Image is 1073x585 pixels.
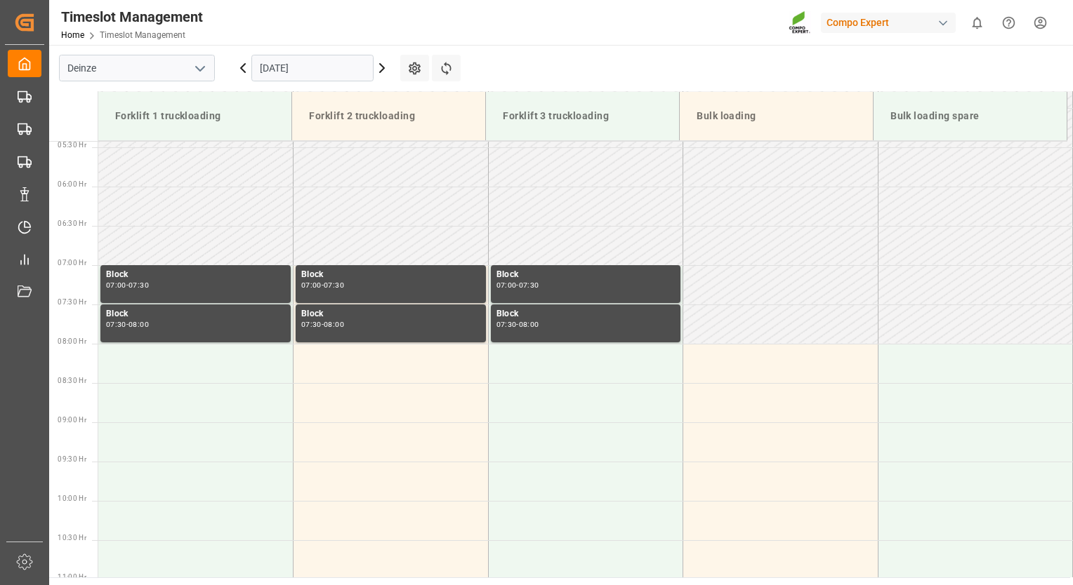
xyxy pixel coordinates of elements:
span: 07:00 Hr [58,259,86,267]
span: 10:30 Hr [58,534,86,542]
div: Compo Expert [821,13,956,33]
div: - [126,321,129,328]
button: show 0 new notifications [961,7,993,39]
div: Forklift 2 truckloading [303,103,474,129]
span: 06:00 Hr [58,180,86,188]
div: - [322,321,324,328]
div: 07:30 [519,282,539,288]
input: Type to search/select [59,55,215,81]
div: Block [106,307,285,321]
span: 10:00 Hr [58,495,86,502]
span: 08:30 Hr [58,377,86,384]
div: Bulk loading [691,103,862,129]
div: - [516,282,518,288]
div: 08:00 [129,321,149,328]
div: 07:30 [106,321,126,328]
img: Screenshot%202023-09-29%20at%2010.02.21.png_1712312052.png [789,11,811,35]
div: Forklift 3 truckloading [497,103,668,129]
div: 08:00 [324,321,344,328]
div: 07:00 [106,282,126,288]
div: Timeslot Management [61,6,203,27]
span: 08:00 Hr [58,337,86,345]
button: Compo Expert [821,9,961,36]
div: - [516,321,518,328]
div: Forklift 1 truckloading [110,103,280,129]
div: 07:00 [301,282,322,288]
input: DD.MM.YYYY [251,55,374,81]
span: 09:30 Hr [58,455,86,463]
div: 07:30 [301,321,322,328]
div: Block [496,268,676,282]
button: open menu [189,58,210,79]
span: 06:30 Hr [58,220,86,227]
span: 05:30 Hr [58,141,86,149]
div: Bulk loading spare [885,103,1055,129]
div: 07:30 [496,321,517,328]
span: 07:30 Hr [58,298,86,306]
span: 09:00 Hr [58,416,86,424]
div: - [126,282,129,288]
div: 07:30 [129,282,149,288]
a: Home [61,30,84,40]
div: 08:00 [519,321,539,328]
div: Block [106,268,285,282]
div: Block [301,268,480,282]
button: Help Center [993,7,1025,39]
div: 07:00 [496,282,517,288]
div: - [322,282,324,288]
div: Block [301,307,480,321]
div: Block [496,307,676,321]
div: 07:30 [324,282,344,288]
span: 11:00 Hr [58,573,86,581]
